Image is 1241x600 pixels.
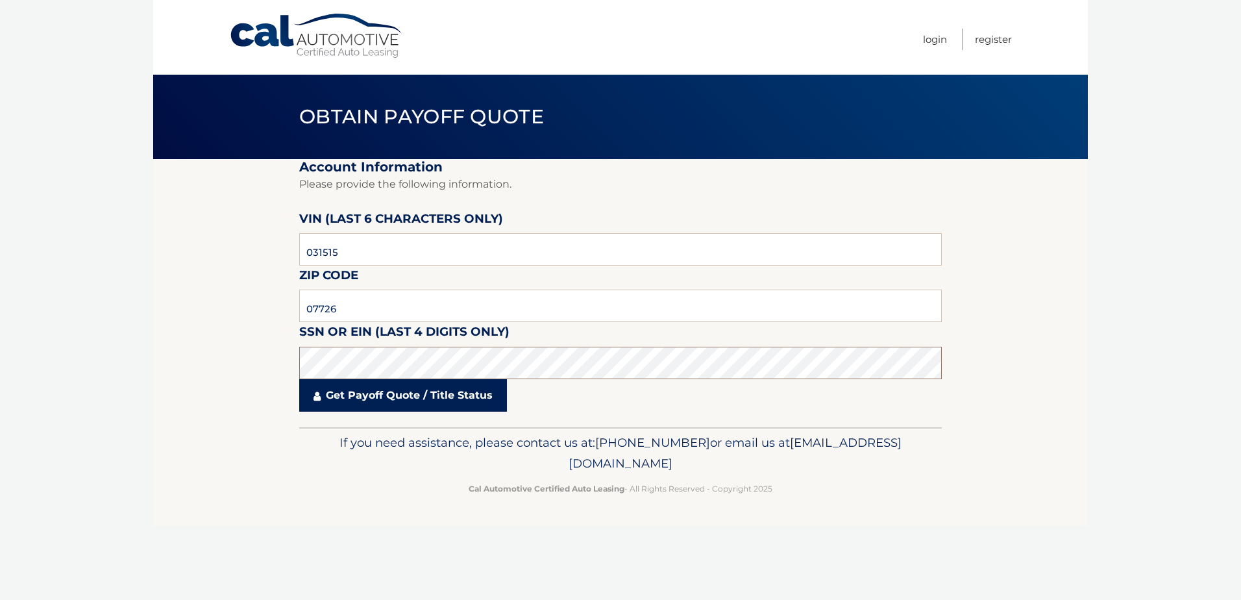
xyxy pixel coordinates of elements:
a: Cal Automotive [229,13,404,59]
label: Zip Code [299,266,358,290]
strong: Cal Automotive Certified Auto Leasing [469,484,624,494]
a: Get Payoff Quote / Title Status [299,379,507,412]
label: VIN (last 6 characters only) [299,209,503,233]
p: Please provide the following information. [299,175,942,194]
a: Register [975,29,1012,50]
span: [PHONE_NUMBER] [595,435,710,450]
p: If you need assistance, please contact us at: or email us at [308,432,933,474]
span: Obtain Payoff Quote [299,105,544,129]
label: SSN or EIN (last 4 digits only) [299,322,510,346]
p: - All Rights Reserved - Copyright 2025 [308,482,933,495]
a: Login [923,29,947,50]
h2: Account Information [299,159,942,175]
